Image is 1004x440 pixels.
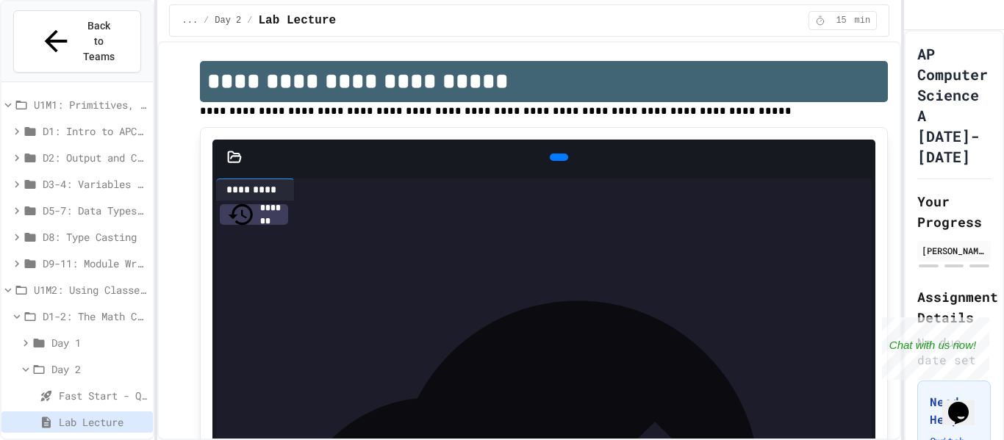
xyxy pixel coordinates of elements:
[34,282,147,297] span: U1M2: Using Classes and Objects
[182,15,198,26] span: ...
[43,123,147,139] span: D1: Intro to APCSA
[215,15,241,26] span: Day 2
[43,150,147,165] span: D2: Output and Compiling Code
[59,388,147,403] span: Fast Start - Quiz
[43,203,147,218] span: D5-7: Data Types and Number Calculations
[830,15,853,26] span: 15
[51,361,147,377] span: Day 2
[922,244,986,257] div: [PERSON_NAME]
[43,256,147,271] span: D9-11: Module Wrap Up
[942,381,989,425] iframe: chat widget
[930,393,978,428] h3: Need Help?
[82,18,116,65] span: Back to Teams
[917,191,991,232] h2: Your Progress
[204,15,209,26] span: /
[917,43,991,167] h1: AP Computer Science A [DATE]-[DATE]
[13,10,141,73] button: Back to Teams
[34,97,147,112] span: U1M1: Primitives, Variables, Basic I/O
[51,335,147,350] span: Day 1
[43,176,147,192] span: D3-4: Variables and Input
[917,286,991,328] h2: Assignment Details
[43,309,147,324] span: D1-2: The Math Class
[59,414,147,430] span: Lab Lecture
[259,12,337,29] span: Lab Lecture
[855,15,871,26] span: min
[247,15,252,26] span: /
[43,229,147,245] span: D8: Type Casting
[882,317,989,380] iframe: chat widget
